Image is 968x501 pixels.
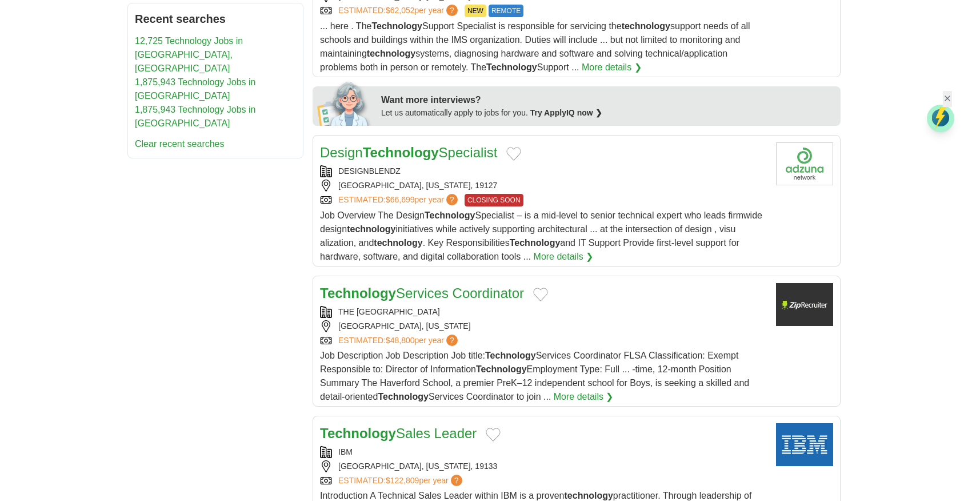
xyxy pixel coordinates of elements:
[486,62,537,72] strong: Technology
[446,335,458,346] span: ?
[347,224,395,234] strong: technology
[386,476,419,485] span: $122,809
[776,423,833,466] img: IBM logo
[582,61,642,74] a: More details ❯
[489,5,523,17] span: REMOTE
[320,180,767,192] div: [GEOGRAPHIC_DATA], [US_STATE], 19127
[320,306,767,318] div: THE [GEOGRAPHIC_DATA]
[135,10,296,27] h2: Recent searches
[374,238,422,248] strong: technology
[776,283,833,326] img: Company logo
[446,5,458,16] span: ?
[320,426,477,441] a: TechnologySales Leader
[135,77,255,101] a: 1,875,943 Technology Jobs in [GEOGRAPHIC_DATA]
[425,210,475,220] strong: Technology
[554,390,614,404] a: More details ❯
[565,491,613,500] strong: technology
[446,194,458,205] span: ?
[378,392,429,401] strong: Technology
[386,195,415,204] span: $66,699
[451,475,462,486] span: ?
[530,108,602,117] a: Try ApplyIQ now ❯
[367,49,415,58] strong: technology
[135,139,225,149] a: Clear recent searches
[320,21,750,72] span: ... here . The Support Specialist is responsible for servicing the support needs of all schools a...
[320,460,767,472] div: [GEOGRAPHIC_DATA], [US_STATE], 19133
[338,475,465,487] a: ESTIMATED:$122,809per year?
[476,364,527,374] strong: Technology
[381,93,834,107] div: Want more interviews?
[135,36,243,73] a: 12,725 Technology Jobs in [GEOGRAPHIC_DATA], [GEOGRAPHIC_DATA]
[338,5,460,17] a: ESTIMATED:$62,052per year?
[320,210,762,261] span: Job Overview The Design Specialist – is a mid-level to senior technical expert who leads firmwide...
[363,145,439,160] strong: Technology
[465,194,523,206] span: CLOSING SOON
[486,428,501,442] button: Add to favorite jobs
[533,288,548,301] button: Add to favorite jobs
[386,336,415,345] span: $48,800
[320,285,396,301] strong: Technology
[622,21,670,31] strong: technology
[320,285,524,301] a: TechnologyServices Coordinator
[135,105,255,128] a: 1,875,943 Technology Jobs in [GEOGRAPHIC_DATA]
[510,238,561,248] strong: Technology
[320,165,767,177] div: DESIGNBLENDZ
[317,80,373,126] img: apply-iq-scientist.png
[465,5,486,17] span: NEW
[338,447,353,456] a: IBM
[320,145,497,160] a: DesignTechnologySpecialist
[485,351,536,360] strong: Technology
[776,142,833,185] img: Company logo
[338,335,460,347] a: ESTIMATED:$48,800per year?
[320,320,767,332] div: [GEOGRAPHIC_DATA], [US_STATE]
[371,21,422,31] strong: Technology
[386,6,415,15] span: $62,052
[381,107,834,119] div: Let us automatically apply to jobs for you.
[506,147,521,161] button: Add to favorite jobs
[320,351,749,401] span: Job Description Job Description Job title: Services Coordinator FLSA Classification: Exempt Respo...
[534,250,594,264] a: More details ❯
[320,426,396,441] strong: Technology
[338,194,460,206] a: ESTIMATED:$66,699per year?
